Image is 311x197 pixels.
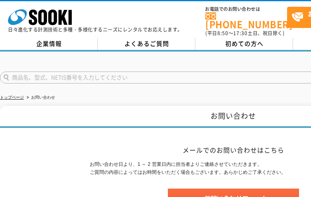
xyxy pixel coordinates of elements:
span: 17:30 [233,30,248,37]
a: よくあるご質問 [98,38,195,50]
p: 日々進化する計測技術と多種・多様化するニーズにレンタルでお応えします。 [8,27,183,32]
span: お電話でのお問い合わせは [205,7,287,12]
li: お問い合わせ [25,94,55,102]
a: 初めての方へ [195,38,293,50]
a: [PHONE_NUMBER] [205,12,287,29]
span: 初めての方へ [225,39,264,48]
span: 8:50 [217,30,228,37]
span: (平日 ～ 土日、祝日除く) [205,30,284,37]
